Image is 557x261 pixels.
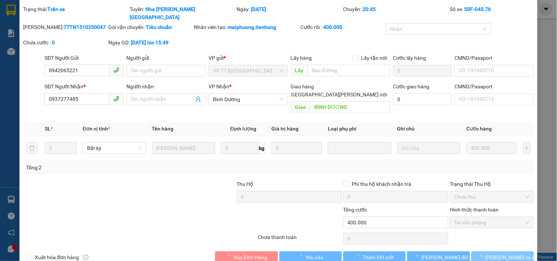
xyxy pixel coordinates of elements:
span: Chưa thu [454,191,529,202]
button: delete [26,142,38,154]
div: Chuyến: [343,5,449,21]
div: Cước rồi : [301,23,384,31]
span: phone [113,67,119,73]
div: Người nhận [127,82,206,91]
div: Trạng thái Thu Hộ [450,180,534,188]
span: Thu Hộ [236,181,253,187]
input: Dọc đường [308,65,390,76]
span: Giao [291,101,310,113]
span: Đơn vị tính [83,126,110,132]
span: Lấy tận nơi [358,54,390,62]
label: Cước giao hàng [393,84,430,89]
b: Trên xe [47,6,65,12]
span: info-circle [83,255,88,260]
b: 0 [52,40,55,45]
b: 77TN1510250047 [64,24,106,30]
input: 0 [466,142,517,154]
span: Cước hàng [466,126,492,132]
input: Dọc đường [310,101,390,113]
span: Giá trị hàng [271,126,299,132]
th: Ghi chú [394,122,464,136]
b: 400.000 [323,24,343,30]
div: SĐT Người Nhận [44,82,123,91]
span: user-add [195,96,201,102]
span: loading [477,254,485,260]
div: Chưa cước : [23,38,107,47]
span: loading [225,254,234,260]
span: Bình Dương [213,94,283,105]
input: VD: Bàn, Ghế [152,142,216,154]
span: Tổng cước [343,207,368,213]
div: SĐT Người Gửi [44,54,123,62]
div: CMND/Passport [455,54,534,62]
div: [PERSON_NAME]: [23,23,107,31]
span: kg [258,142,265,154]
span: Bất kỳ [87,143,142,154]
div: Nhân viên tạo: [194,23,299,31]
span: phone [113,96,119,102]
div: Số xe: [449,5,534,21]
div: CMND/Passport [455,82,534,91]
div: Chưa thanh toán [257,233,342,246]
b: [DATE] [251,6,266,12]
div: Người gửi [127,54,206,62]
div: Gói vận chuyển: [109,23,192,31]
div: Ngày GD: [109,38,192,47]
label: Cước lấy hàng [393,55,426,61]
span: loading [413,254,421,260]
span: [GEOGRAPHIC_DATA][PERSON_NAME] nơi [287,91,390,99]
div: Trạng thái: [22,5,129,21]
b: Nha [PERSON_NAME][GEOGRAPHIC_DATA] [130,6,196,20]
span: Lấy [291,65,308,76]
span: Định lượng [230,126,256,132]
span: Phí thu hộ khách nhận trả [349,180,415,188]
input: Cước giao hàng [393,93,452,105]
span: Giao hàng [291,84,314,89]
div: Tổng: 2 [26,163,216,172]
b: [DATE] lúc 15:49 [131,40,169,45]
div: Ngày: [236,5,343,21]
b: 20:45 [363,6,376,12]
b: maiphuong.lienhung [228,24,276,30]
b: Tiêu chuẩn [146,24,172,30]
span: loading [355,254,363,260]
span: SL [45,126,51,132]
span: Tên hàng [152,126,174,132]
input: Ghi Chú [397,142,461,154]
input: 0 [271,142,322,154]
span: Lấy hàng [291,55,312,61]
div: Tuyến: [129,5,236,21]
span: loading [297,254,305,260]
input: Cước lấy hàng [393,65,452,77]
span: Tại văn phòng [454,217,529,228]
label: Hình thức thanh toán [450,207,499,213]
b: 50F-045.76 [464,6,491,12]
th: Loại phụ phí [325,122,394,136]
button: plus [523,142,531,154]
span: VP 77 Thái Nguyên [213,65,283,76]
span: VP Nhận [209,84,229,89]
div: VP gửi [209,54,287,62]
